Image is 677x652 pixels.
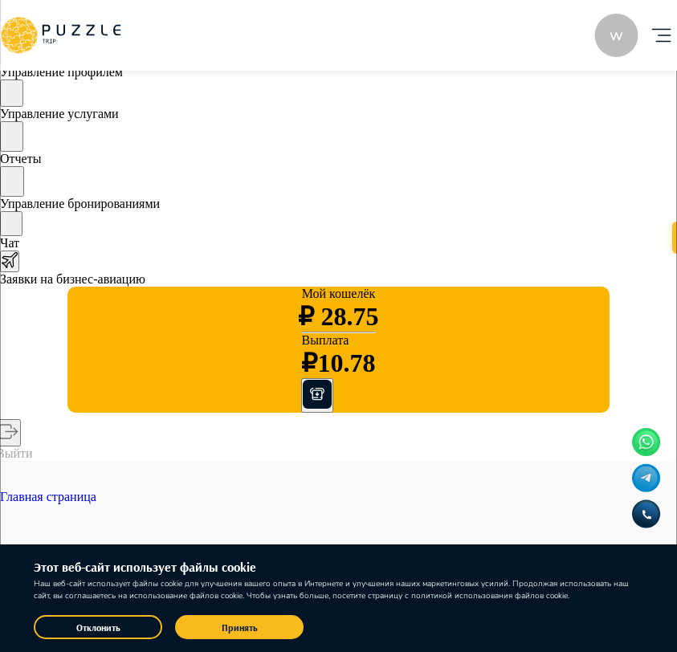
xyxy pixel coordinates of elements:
[301,348,375,378] h1: ₽10.78
[34,578,643,602] p: Наш веб-сайт использует файлы cookie для улучшения вашего опыта в Интернете и улучшения наших мар...
[302,287,376,301] p: Мой кошелёк
[175,615,304,639] button: Принять
[590,10,642,61] button: w
[34,557,643,578] h6: Этот веб-сайт использует файлы cookie
[645,10,677,61] button: account of current user
[34,615,162,639] button: Отклонить
[301,333,375,348] p: Выплата
[594,14,638,57] div: w
[298,301,378,332] h1: ₽ 28.75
